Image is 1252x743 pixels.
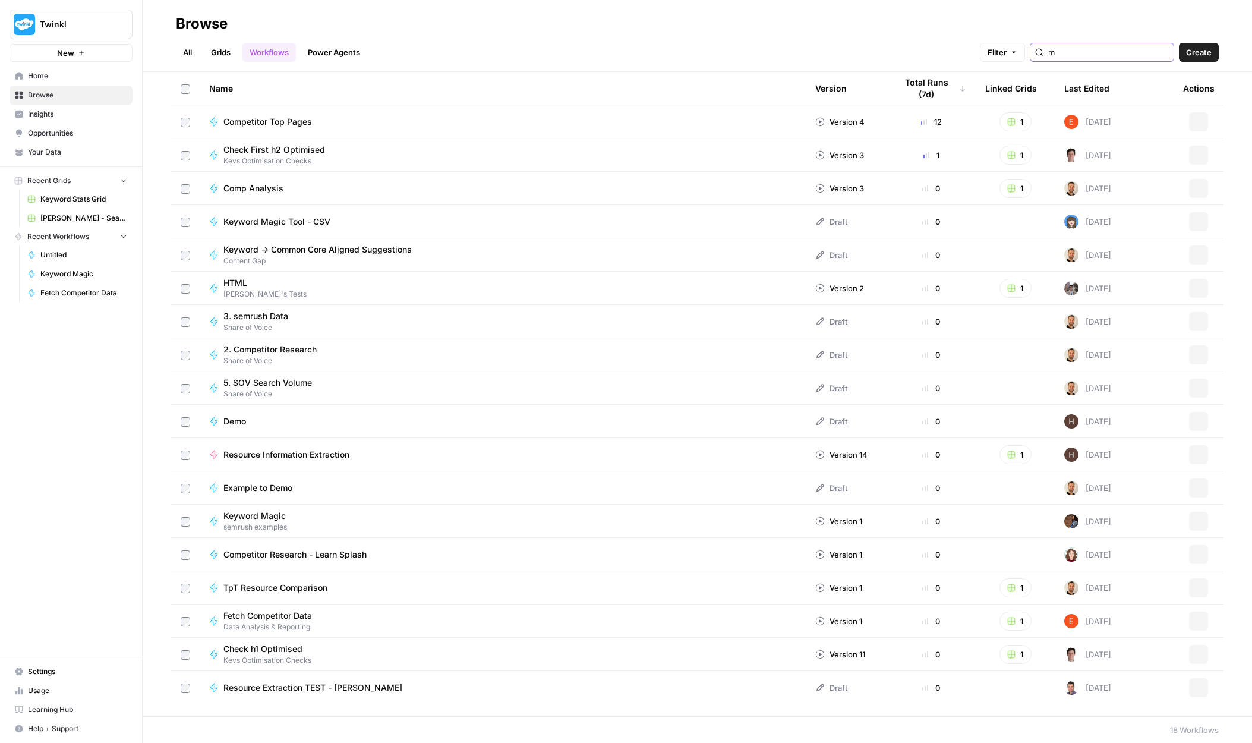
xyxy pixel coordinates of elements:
a: Resource Extraction TEST - [PERSON_NAME] [209,682,796,694]
div: [DATE] [1064,248,1111,262]
img: 436bim7ufhw3ohwxraeybzubrpb8 [1064,414,1078,429]
span: Resource Extraction TEST - [PERSON_NAME] [223,682,402,694]
div: [DATE] [1064,414,1111,429]
img: b65sxp8wo9gq7o48wcjghdpjk03q [1064,215,1078,229]
button: New [10,44,133,62]
span: Example to Demo [223,482,292,494]
a: Grids [204,43,238,62]
span: Check First h2 Optimised [223,144,325,156]
button: 1 [999,645,1032,664]
div: 0 [896,482,966,494]
a: Keyword Magicsemrush examples [209,510,796,533]
a: Example to Demo [209,482,796,494]
div: Version 11 [815,648,865,660]
div: [DATE] [1064,647,1111,662]
span: Share of Voice [223,355,326,366]
span: Your Data [28,147,127,158]
a: Demo [209,415,796,427]
a: 2. Competitor ResearchShare of Voice [209,344,796,366]
span: Recent Workflows [27,231,89,242]
a: 3. semrush DataShare of Voice [209,310,796,333]
img: logo_orange.svg [19,19,29,29]
span: Browse [28,90,127,100]
div: Version 3 [815,182,864,194]
span: Recent Grids [27,175,71,186]
div: 0 [896,648,966,660]
span: Keyword Magic [40,269,127,279]
div: Name [209,72,796,105]
a: Untitled [22,245,133,265]
a: Fetch Competitor Data [22,284,133,303]
img: ggqkytmprpadj6gr8422u7b6ymfp [1064,581,1078,595]
img: 8y9pl6iujm21he1dbx14kgzmrglr [1064,115,1078,129]
span: Learning Hub [28,704,127,715]
div: 1 [896,149,966,161]
span: semrush examples [223,522,295,533]
button: 1 [999,112,1032,131]
a: Comp Analysis [209,182,796,194]
div: [DATE] [1064,348,1111,362]
a: Settings [10,662,133,681]
img: tab_domain_overview_orange.svg [32,69,42,78]
span: 2. Competitor Research [223,344,317,355]
span: Keyword Magic Tool - CSV [223,216,330,228]
button: 1 [999,179,1032,198]
div: Version 3 [815,149,864,161]
div: Draft [815,249,847,261]
button: 1 [999,146,1032,165]
div: 18 Workflows [1170,724,1219,736]
div: Draft [815,415,847,427]
span: Keyword Stats Grid [40,194,127,204]
button: Help + Support [10,719,133,738]
div: Total Runs (7d) [896,72,966,105]
span: Competitor Research - Learn Splash [223,549,367,561]
img: ggqkytmprpadj6gr8422u7b6ymfp [1064,348,1078,362]
div: 0 [896,615,966,627]
button: Filter [980,43,1025,62]
span: [PERSON_NAME]'s Tests [223,289,307,300]
div: 12 [896,116,966,128]
a: Check h1 OptimisedKevs Optimisation Checks [209,643,796,666]
input: Search [1048,46,1169,58]
img: 5fjcwz9j96yb8k4p8fxbxtl1nran [1064,647,1078,662]
button: 1 [999,279,1032,298]
span: Data Analysis & Reporting [223,622,321,632]
div: 0 [896,449,966,461]
button: Workspace: Twinkl [10,10,133,39]
span: Competitor Top Pages [223,116,312,128]
span: Fetch Competitor Data [40,288,127,298]
div: 0 [896,382,966,394]
a: Insights [10,105,133,124]
div: 0 [896,316,966,328]
a: [PERSON_NAME] - Search and list top 3 Grid [22,209,133,228]
span: New [57,47,74,59]
a: Keyword Stats Grid [22,190,133,209]
a: All [176,43,199,62]
button: Recent Workflows [10,228,133,245]
div: Draft [815,482,847,494]
div: 0 [896,249,966,261]
a: Competitor Top Pages [209,116,796,128]
div: 0 [896,549,966,561]
div: Version 14 [815,449,868,461]
a: Power Agents [301,43,367,62]
a: Workflows [242,43,296,62]
div: 0 [896,282,966,294]
div: Linked Grids [985,72,1037,105]
a: Your Data [10,143,133,162]
div: [DATE] [1064,314,1111,329]
div: [DATE] [1064,148,1111,162]
div: Draft [815,316,847,328]
img: 5caa9kkj6swvs99xq1fvxcbi5wsj [1064,681,1078,695]
span: Insights [28,109,127,119]
div: Draft [815,349,847,361]
a: Keyword Magic [22,265,133,284]
span: Twinkl [40,18,112,30]
span: Demo [223,415,246,427]
a: Resource Information Extraction [209,449,796,461]
span: Content Gap [223,256,421,266]
span: Comp Analysis [223,182,283,194]
a: TpT Resource Comparison [209,582,796,594]
a: Keyword Magic Tool - CSV [209,216,796,228]
a: Fetch Competitor DataData Analysis & Reporting [209,610,796,632]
